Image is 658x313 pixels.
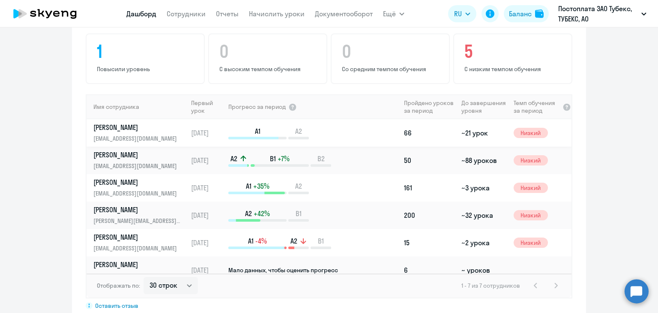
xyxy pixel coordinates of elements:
[93,150,182,160] p: [PERSON_NAME]
[461,282,520,289] span: 1 - 7 из 7 сотрудников
[188,256,227,284] td: [DATE]
[93,150,187,171] a: [PERSON_NAME][EMAIL_ADDRESS][DOMAIN_NAME]
[93,244,182,253] p: [EMAIL_ADDRESS][DOMAIN_NAME]
[383,9,396,19] span: Ещё
[458,202,510,229] td: ~32 урока
[296,209,302,218] span: B1
[93,189,182,198] p: [EMAIL_ADDRESS][DOMAIN_NAME]
[514,210,548,220] span: Низкий
[93,178,187,198] a: [PERSON_NAME][EMAIL_ADDRESS][DOMAIN_NAME]
[278,154,290,163] span: +7%
[464,65,564,73] p: С низким темпом обучения
[246,181,251,191] span: A1
[93,260,187,280] a: [PERSON_NAME][EMAIL_ADDRESS][DOMAIN_NAME]
[401,147,458,174] td: 50
[255,126,260,136] span: A1
[93,271,182,280] p: [EMAIL_ADDRESS][DOMAIN_NAME]
[558,3,638,24] p: Постоплата ЗАО Тубекс, ТУБЕКС, АО
[458,256,510,284] td: ~ уроков
[454,9,462,19] span: RU
[93,178,182,187] p: [PERSON_NAME]
[514,238,548,248] span: Низкий
[126,9,156,18] a: Дашборд
[317,154,325,163] span: B2
[93,123,182,132] p: [PERSON_NAME]
[458,229,510,256] td: ~2 урока
[401,174,458,202] td: 161
[504,5,549,22] button: Балансbalance
[295,126,302,136] span: A2
[514,155,548,166] span: Низкий
[228,103,286,111] span: Прогресс за период
[535,9,544,18] img: balance
[93,134,182,143] p: [EMAIL_ADDRESS][DOMAIN_NAME]
[254,209,270,218] span: +42%
[295,181,302,191] span: A2
[401,229,458,256] td: 15
[93,232,187,253] a: [PERSON_NAME][EMAIL_ADDRESS][DOMAIN_NAME]
[93,216,182,226] p: [PERSON_NAME][EMAIL_ADDRESS][DOMAIN_NAME]
[458,119,510,147] td: ~21 урок
[318,236,324,246] span: B1
[514,183,548,193] span: Низкий
[188,202,227,229] td: [DATE]
[554,3,651,24] button: Постоплата ЗАО Тубекс, ТУБЕКС, АО
[255,236,267,246] span: -4%
[167,9,206,18] a: Сотрудники
[464,41,564,62] h4: 5
[93,260,182,269] p: [PERSON_NAME]
[270,154,276,163] span: B1
[93,232,182,242] p: [PERSON_NAME]
[248,236,254,246] span: A1
[228,266,338,274] span: Мало данных, чтобы оценить прогресс
[95,302,138,310] span: Оставить отзыв
[93,205,187,226] a: [PERSON_NAME][PERSON_NAME][EMAIL_ADDRESS][DOMAIN_NAME]
[448,5,476,22] button: RU
[253,181,269,191] span: +35%
[458,147,510,174] td: ~88 уроков
[383,5,404,22] button: Ещё
[188,119,227,147] td: [DATE]
[188,147,227,174] td: [DATE]
[93,123,187,143] a: [PERSON_NAME][EMAIL_ADDRESS][DOMAIN_NAME]
[93,161,182,171] p: [EMAIL_ADDRESS][DOMAIN_NAME]
[188,174,227,202] td: [DATE]
[230,154,237,163] span: A2
[401,202,458,229] td: 200
[401,119,458,147] td: 66
[97,65,196,73] p: Повысили уровень
[188,229,227,256] td: [DATE]
[458,94,510,119] th: До завершения уровня
[514,128,548,138] span: Низкий
[93,205,182,214] p: [PERSON_NAME]
[401,94,458,119] th: Пройдено уроков за период
[249,9,305,18] a: Начислить уроки
[514,99,560,114] span: Темп обучения за период
[188,94,227,119] th: Первый урок
[315,9,373,18] a: Документооборот
[216,9,239,18] a: Отчеты
[290,236,297,246] span: A2
[509,9,532,19] div: Баланс
[401,256,458,284] td: 6
[97,41,196,62] h4: 1
[97,282,140,289] span: Отображать по:
[458,174,510,202] td: ~3 урока
[245,209,252,218] span: A2
[87,94,188,119] th: Имя сотрудника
